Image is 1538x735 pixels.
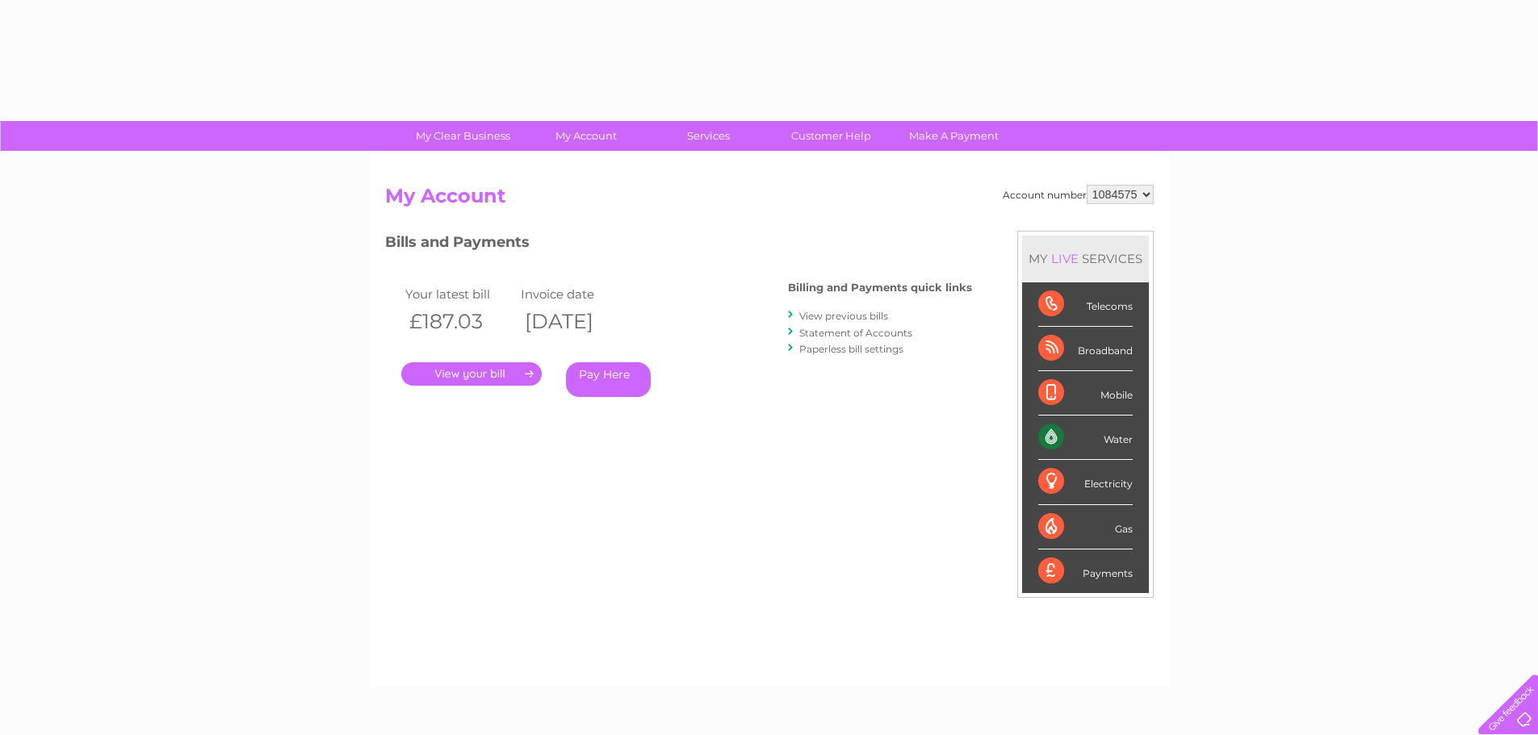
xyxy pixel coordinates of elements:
div: Broadband [1038,327,1133,371]
td: Invoice date [517,283,633,305]
div: Payments [1038,549,1133,593]
h4: Billing and Payments quick links [788,282,972,294]
a: View previous bills [799,310,888,322]
div: Electricity [1038,460,1133,504]
div: MY SERVICES [1022,236,1149,282]
div: Water [1038,416,1133,460]
a: Pay Here [566,362,651,397]
div: Account number [1003,185,1154,204]
th: £187.03 [401,305,518,338]
a: Services [642,121,775,151]
h2: My Account [385,185,1154,215]
div: Gas [1038,505,1133,549]
div: Telecoms [1038,282,1133,327]
a: My Account [519,121,652,151]
a: Statement of Accounts [799,327,912,339]
a: . [401,362,542,386]
div: Mobile [1038,371,1133,416]
div: LIVE [1048,251,1082,266]
a: Paperless bill settings [799,343,903,355]
td: Your latest bill [401,283,518,305]
a: Make A Payment [887,121,1020,151]
a: Customer Help [765,121,898,151]
a: My Clear Business [396,121,530,151]
th: [DATE] [517,305,633,338]
h3: Bills and Payments [385,231,972,259]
